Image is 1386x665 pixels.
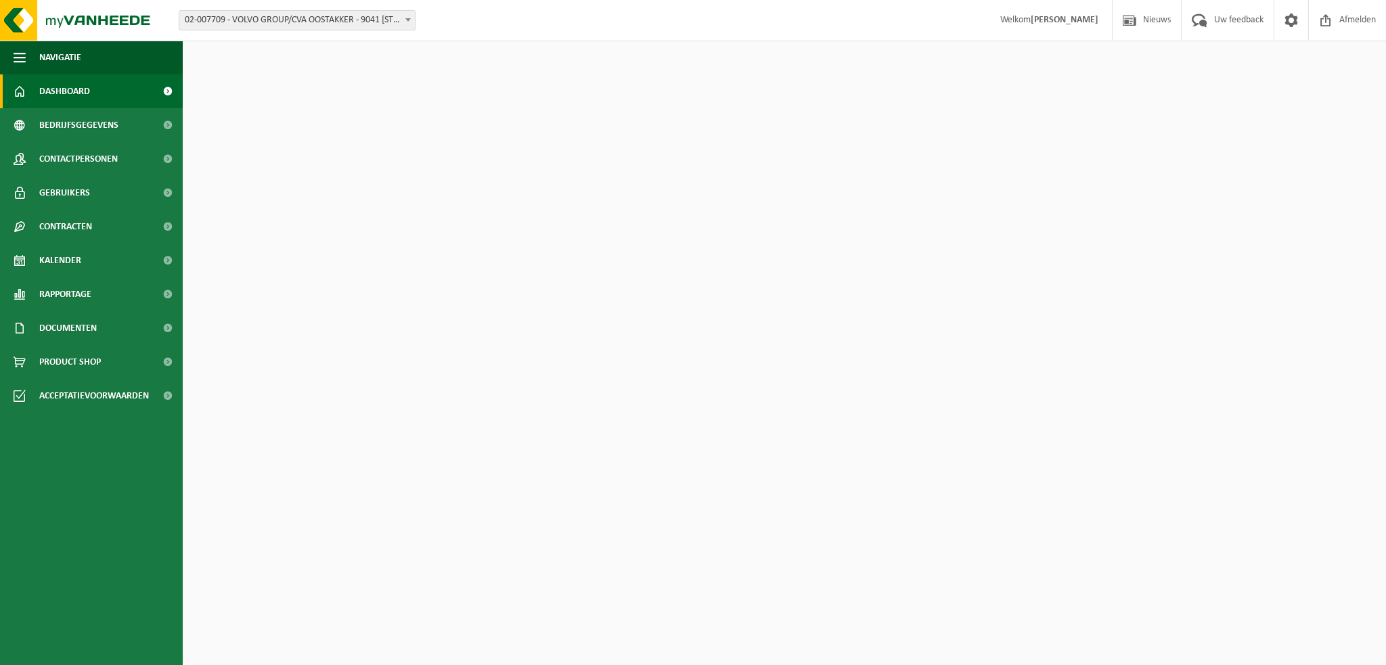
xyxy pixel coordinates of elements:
[39,142,118,176] span: Contactpersonen
[1031,15,1098,25] strong: [PERSON_NAME]
[39,74,90,108] span: Dashboard
[39,311,97,345] span: Documenten
[39,379,149,413] span: Acceptatievoorwaarden
[179,10,416,30] span: 02-007709 - VOLVO GROUP/CVA OOSTAKKER - 9041 OOSTAKKER, SMALLEHEERWEG 31
[179,11,415,30] span: 02-007709 - VOLVO GROUP/CVA OOSTAKKER - 9041 OOSTAKKER, SMALLEHEERWEG 31
[39,244,81,277] span: Kalender
[39,176,90,210] span: Gebruikers
[39,108,118,142] span: Bedrijfsgegevens
[39,41,81,74] span: Navigatie
[39,277,91,311] span: Rapportage
[39,210,92,244] span: Contracten
[39,345,101,379] span: Product Shop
